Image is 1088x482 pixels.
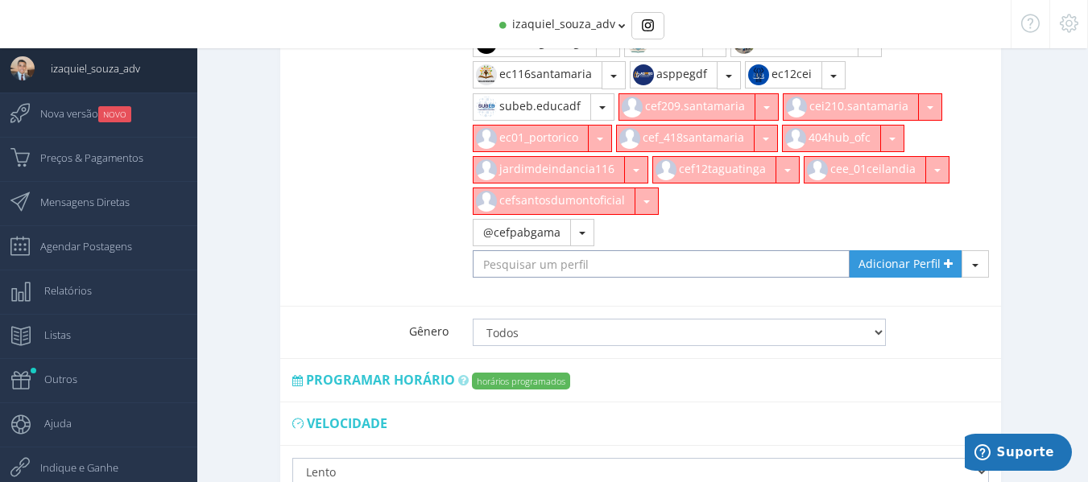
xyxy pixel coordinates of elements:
[473,250,850,278] input: Pesquisar um perfil
[28,403,72,443] span: Ajuda
[631,62,656,88] img: 448480505_981114573647301_4056383751678492038_n.jpg
[28,315,71,355] span: Listas
[617,126,643,151] img: default_instagram_user.jpg
[35,48,140,89] span: izaquiel_souza_adv
[784,94,809,120] img: default_instagram_user.jpg
[745,61,822,89] button: ec12cei
[307,414,387,432] span: Velocidade
[474,94,499,120] img: 52159158_1359446160861887_3444188790682288128_n.jpg
[28,270,92,311] span: Relatórios
[98,106,131,122] small: NOVO
[473,125,589,152] button: ec01_portorico
[782,125,881,152] button: 404hub_ofc
[642,19,654,31] img: Instagram_simple_icon.svg
[472,373,570,389] label: horários programados
[619,94,645,120] img: default_instagram_user.jpg
[10,56,35,80] img: User Image
[783,126,809,151] img: default_instagram_user.jpg
[473,156,625,183] button: jardimdeindancia116
[858,256,941,271] span: Adicionar Perfil
[653,157,679,183] img: default_instagram_user.jpg
[616,125,755,152] button: cef_418santamaria
[473,93,591,121] button: subeb.educadf
[24,182,130,222] span: Mensagens Diretas
[805,157,830,183] img: default_instagram_user.jpg
[474,157,499,183] img: default_instagram_user.jpg
[280,307,461,340] label: Gênero
[746,62,772,88] img: 213798498_985291092205101_7281218760306030691_n.jpg
[783,93,919,121] button: cei210.santamaria
[630,61,718,89] button: asppegdf
[618,93,755,121] button: cef209.santamaria
[474,188,499,214] img: default_instagram_user.jpg
[631,12,664,39] div: Basic example
[24,138,143,178] span: Preços & Pagamentos
[512,16,615,31] span: izaquiel_souza_adv
[849,250,962,278] a: Adicionar Perfil
[474,126,499,151] img: default_instagram_user.jpg
[24,93,131,134] span: Nova versão
[473,219,571,246] button: @cefpabgama
[474,62,499,88] img: 124017945_1280166928996465_4241948577890981220_n.jpg
[965,434,1072,474] iframe: Abre um widget para que você possa encontrar mais informações
[306,371,455,389] span: Programar horário
[804,156,926,183] button: cee_01ceilandia
[473,61,602,89] button: ec116santamaria
[473,187,635,215] button: cefsantosdumontoficial
[652,156,776,183] button: cef12taguatinga
[24,226,132,266] span: Agendar Postagens
[28,359,77,399] span: Outros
